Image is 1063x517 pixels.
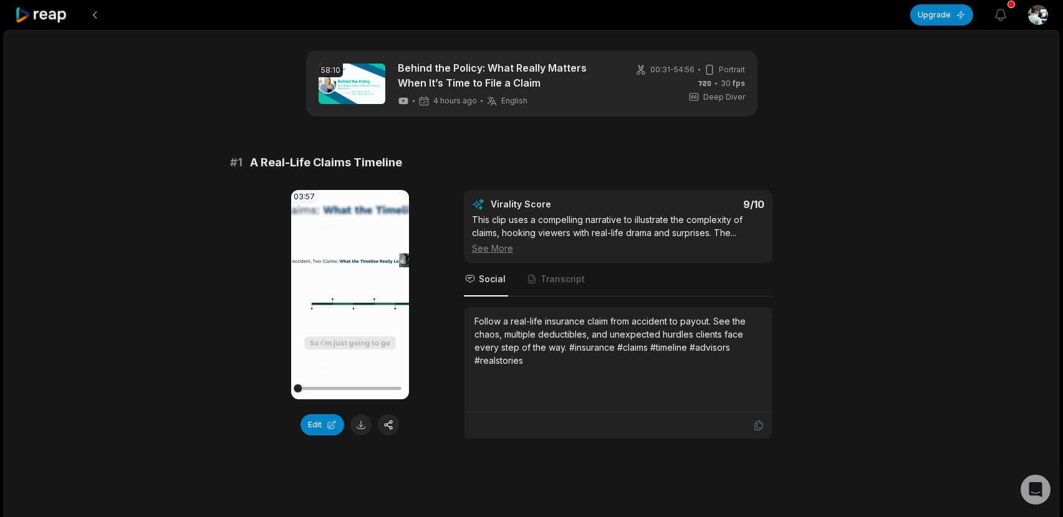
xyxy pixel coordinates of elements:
[301,414,344,435] button: Edit
[472,242,764,255] div: See More
[630,198,764,211] div: 9 /10
[433,96,477,106] span: 4 hours ago
[719,64,745,75] span: Portrait
[721,78,745,89] span: 30
[474,315,762,367] div: Follow a real-life insurance claim from accident to payout. See the chaos, multiple deductibles, ...
[650,64,695,75] span: 00:31 - 54:56
[501,96,527,106] span: English
[464,263,772,296] nav: Tabs
[733,78,745,88] span: fps
[479,273,506,285] span: Social
[703,92,745,103] span: Deep Diver
[1021,475,1051,505] div: Open Intercom Messenger
[491,198,625,211] div: Virality Score
[541,273,585,285] span: Transcript
[910,4,973,26] button: Upgrade
[291,190,409,399] video: Your browser does not support mp4 format.
[230,154,243,171] span: # 1
[398,60,613,90] a: Behind the Policy: What Really Matters When It’s Time to File a Claim
[250,154,402,171] span: A Real-Life Claims Timeline
[472,213,764,255] div: This clip uses a compelling narrative to illustrate the complexity of claims, hooking viewers wit...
